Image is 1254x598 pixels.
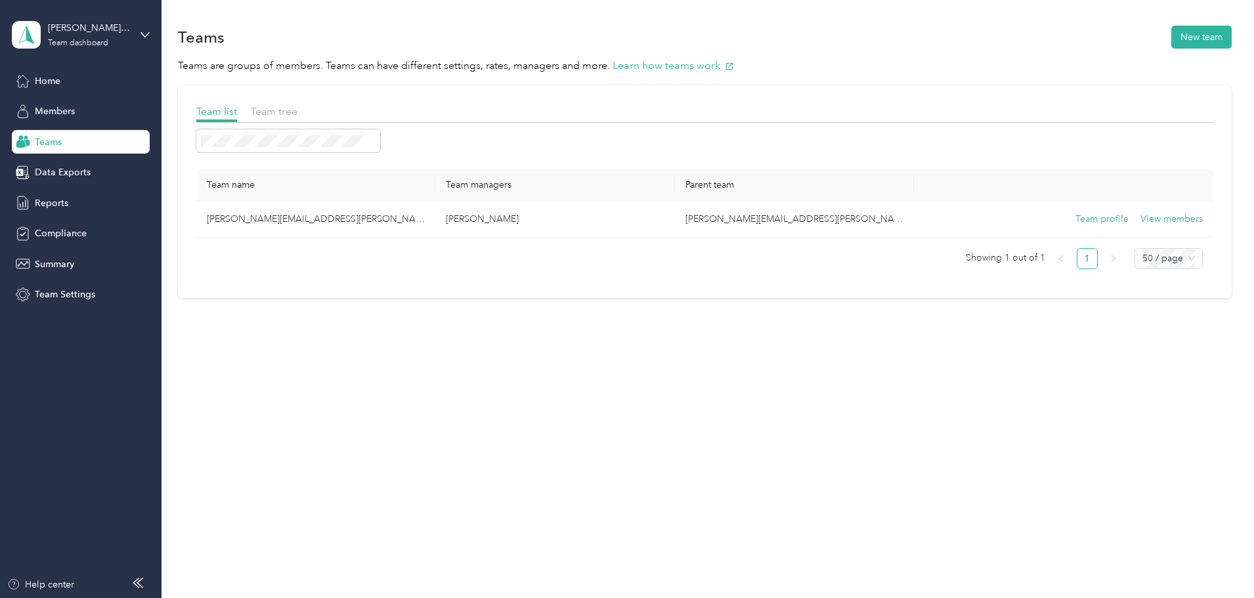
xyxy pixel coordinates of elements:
[178,58,1232,74] p: Teams are groups of members. Teams can have different settings, rates, managers and more.
[1050,248,1071,269] button: left
[178,30,225,44] h1: Teams
[48,21,130,35] div: [PERSON_NAME][EMAIL_ADDRESS][PERSON_NAME][DOMAIN_NAME]
[196,105,237,117] span: Team list
[966,248,1045,268] span: Showing 1 out of 1
[1077,249,1097,268] a: 1
[35,226,87,240] span: Compliance
[675,202,914,238] td: terry.reister@echoelectric.com
[35,257,74,271] span: Summary
[35,165,91,179] span: Data Exports
[446,212,664,226] p: [PERSON_NAME]
[7,578,74,591] button: Help center
[35,135,62,149] span: Teams
[1103,248,1124,269] li: Next Page
[35,74,60,88] span: Home
[613,58,734,74] button: Learn how teams work
[35,288,95,301] span: Team Settings
[35,104,75,118] span: Members
[1077,248,1098,269] li: 1
[1103,248,1124,269] button: right
[1135,248,1203,269] div: Page Size
[1171,26,1232,49] button: New team
[1180,524,1254,598] iframe: Everlance-gr Chat Button Frame
[1050,248,1071,269] li: Previous Page
[35,196,68,210] span: Reports
[1057,255,1065,263] span: left
[435,169,674,202] th: Team managers
[675,169,914,202] th: Parent team
[251,105,297,117] span: Team tree
[1110,255,1117,263] span: right
[196,202,435,238] td: mike.hauberg@echoelectric.com
[1075,212,1129,226] button: Team profile
[1142,249,1195,268] span: 50 / page
[1140,212,1203,226] button: View members
[196,169,435,202] th: Team name
[48,39,108,47] div: Team dashboard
